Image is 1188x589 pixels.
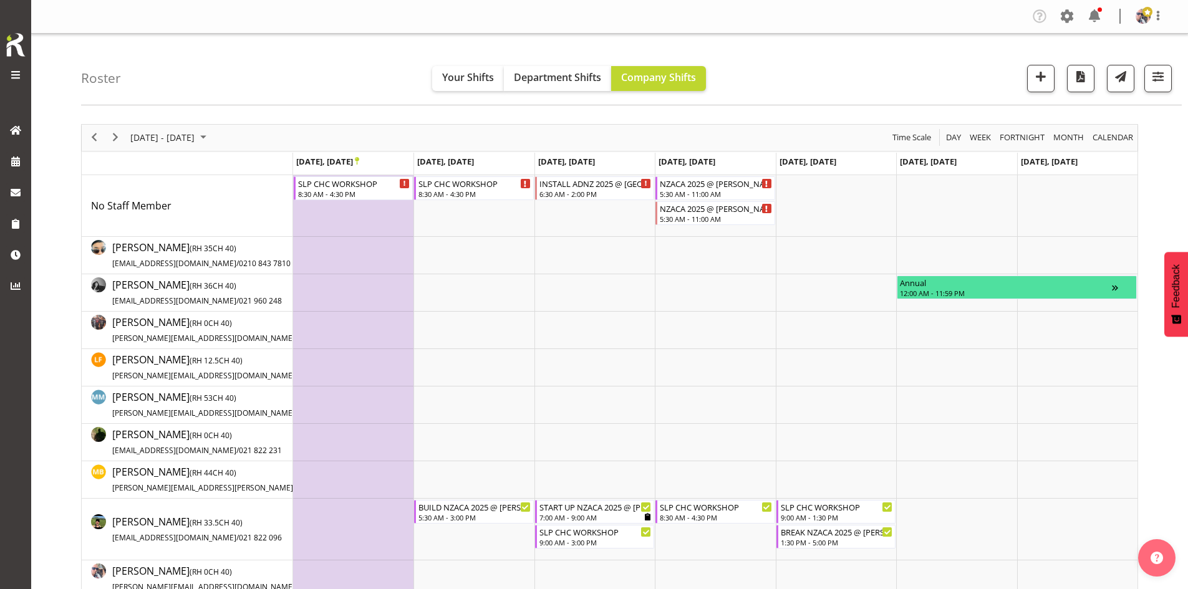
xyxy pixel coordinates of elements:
span: [DATE], [DATE] [780,156,836,167]
div: No Staff Member"s event - SLP CHC WORKSHOP Begin From Tuesday, October 28, 2025 at 8:30:00 AM GMT... [414,176,533,200]
td: Rosey McKimmie resource [82,499,293,560]
span: [EMAIL_ADDRESS][DOMAIN_NAME] [112,445,236,456]
span: ( CH 40) [190,318,232,328]
a: [PERSON_NAME](RH 12.5CH 40)[PERSON_NAME][EMAIL_ADDRESS][DOMAIN_NAME] [112,352,340,382]
span: RH 0 [192,318,208,328]
span: RH 44 [192,467,213,478]
span: [PERSON_NAME] [112,465,403,494]
button: Timeline Month [1051,130,1086,145]
button: Company Shifts [611,66,706,91]
span: Month [1052,130,1085,145]
div: Rosey McKimmie"s event - BUILD NZACA 2025 @ Te Pae On Site @ 0600 Begin From Tuesday, October 28,... [414,500,533,524]
span: Feedback [1171,264,1182,308]
div: SLP CHC WORKSHOP [298,177,410,189]
span: / [236,258,239,269]
div: 5:30 AM - 11:00 AM [660,214,771,224]
div: BUILD NZACA 2025 @ [PERSON_NAME] On Site @ 0600 [418,500,530,513]
div: previous period [84,125,105,151]
div: 9:00 AM - 3:00 PM [539,537,651,547]
span: [DATE], [DATE] [538,156,595,167]
span: [DATE], [DATE] [417,156,474,167]
div: START UP NZACA 2025 @ [PERSON_NAME] On Site @ 0730 [539,500,651,513]
div: Oct 27 - Nov 02, 2025 [126,125,214,151]
div: 6:30 AM - 2:00 PM [539,189,651,199]
a: No Staff Member [91,198,171,213]
div: SLP CHC WORKSHOP [781,500,892,513]
span: RH 36 [192,280,213,291]
span: [DATE], [DATE] [296,156,359,167]
span: 0210 843 7810 [239,258,291,269]
button: Your Shifts [432,66,504,91]
td: Matt McFarlane resource [82,386,293,424]
button: November 2025 [128,130,212,145]
button: Next [107,130,124,145]
span: [PERSON_NAME] [112,241,291,269]
button: Month [1091,130,1136,145]
span: [EMAIL_ADDRESS][DOMAIN_NAME] [112,258,236,269]
div: INSTALL ADNZ 2025 @ [GEOGRAPHIC_DATA] On Site @ 0700 [539,177,651,189]
div: next period [105,125,126,151]
span: [PERSON_NAME][EMAIL_ADDRESS][DOMAIN_NAME] [112,333,295,343]
td: Aof Anujarawat resource [82,237,293,274]
button: Add a new shift [1027,65,1055,92]
span: Department Shifts [514,70,601,84]
td: Michel Bonette resource [82,461,293,499]
img: shaun-dalgetty840549a0c8df28bbc325279ea0715bbc.png [1136,9,1151,24]
span: Your Shifts [442,70,494,84]
div: NZACA 2025 @ [PERSON_NAME] On Site @ 0600 [660,177,771,189]
div: 5:30 AM - 11:00 AM [660,189,771,199]
div: No Staff Member"s event - NZACA 2025 @ Te Pae On Site @ 0600 Begin From Thursday, October 30, 202... [655,176,775,200]
span: ( CH 40) [190,430,232,441]
span: RH 0 [192,430,208,441]
span: 021 960 248 [239,295,282,306]
span: Week [968,130,992,145]
a: [PERSON_NAME](RH 36CH 40)[EMAIL_ADDRESS][DOMAIN_NAME]/021 960 248 [112,277,282,307]
span: [PERSON_NAME] [112,315,340,344]
td: No Staff Member resource [82,175,293,237]
span: Day [945,130,962,145]
span: RH 0 [192,567,208,577]
span: Time Scale [891,130,932,145]
button: Fortnight [998,130,1047,145]
button: Time Scale [891,130,934,145]
a: [PERSON_NAME](RH 33.5CH 40)[EMAIL_ADDRESS][DOMAIN_NAME]/021 822 096 [112,514,282,544]
span: [PERSON_NAME] [112,353,340,381]
span: [DATE], [DATE] [900,156,957,167]
div: Rosey McKimmie"s event - SLP CHC WORKSHOP Begin From Thursday, October 30, 2025 at 8:30:00 AM GMT... [655,500,775,524]
span: [PERSON_NAME][EMAIL_ADDRESS][DOMAIN_NAME] [112,370,295,381]
button: Department Shifts [504,66,611,91]
span: No Staff Member [91,199,171,213]
span: / [236,445,239,456]
div: 8:30 AM - 4:30 PM [660,512,771,522]
div: 7:00 AM - 9:00 AM [539,512,651,522]
h4: Roster [81,71,121,85]
span: [PERSON_NAME] [112,515,282,544]
div: SLP CHC WORKSHOP [539,525,651,538]
div: 8:30 AM - 4:30 PM [298,189,410,199]
a: [PERSON_NAME](RH 0CH 40)[PERSON_NAME][EMAIL_ADDRESS][DOMAIN_NAME] [112,315,340,345]
a: [PERSON_NAME](RH 35CH 40)[EMAIL_ADDRESS][DOMAIN_NAME]/0210 843 7810 [112,240,291,270]
img: Rosterit icon logo [3,31,28,59]
span: ( CH 40) [190,393,236,403]
span: ( CH 40) [190,280,236,291]
span: [PERSON_NAME] [112,390,340,419]
div: Rosey McKimmie"s event - SLP CHC WORKSHOP Begin From Friday, October 31, 2025 at 9:00:00 AM GMT+1... [776,500,896,524]
span: [DATE] - [DATE] [129,130,196,145]
span: RH 12.5 [192,355,219,366]
div: Annual [900,276,1112,289]
span: / [236,295,239,306]
span: [DATE], [DATE] [1021,156,1078,167]
span: / [236,532,239,543]
span: ( CH 40) [190,467,236,478]
div: 8:30 AM - 4:30 PM [418,189,530,199]
button: Download a PDF of the roster according to the set date range. [1067,65,1094,92]
div: 9:00 AM - 1:30 PM [781,512,892,522]
td: Micah Hetrick resource [82,424,293,461]
span: [DATE], [DATE] [659,156,715,167]
span: calendar [1091,130,1134,145]
a: [PERSON_NAME](RH 44CH 40)[PERSON_NAME][EMAIL_ADDRESS][PERSON_NAME][DOMAIN_NAME] [112,464,403,494]
div: 12:00 AM - 11:59 PM [900,288,1112,298]
button: Timeline Week [968,130,993,145]
span: ( CH 40) [190,567,232,577]
button: Previous [86,130,103,145]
